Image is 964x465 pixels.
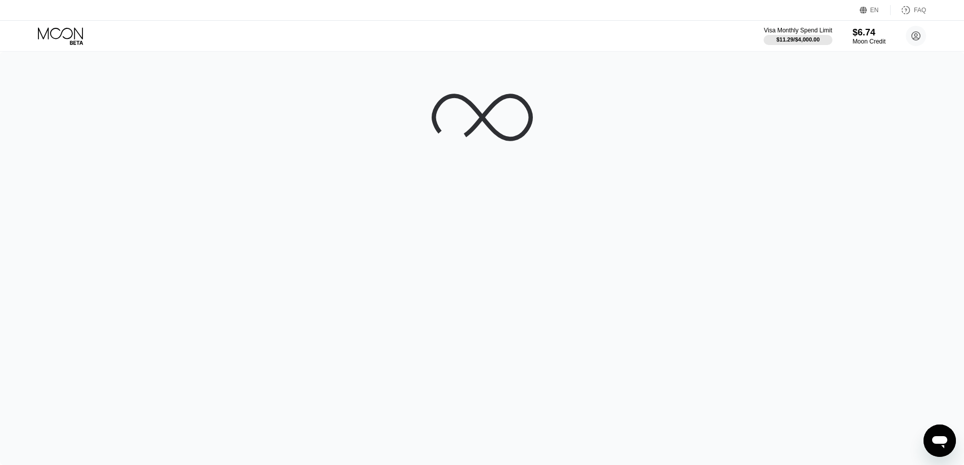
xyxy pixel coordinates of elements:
[853,27,886,45] div: $6.74Moon Credit
[764,27,832,34] div: Visa Monthly Spend Limit
[764,27,832,45] div: Visa Monthly Spend Limit$11.29/$4,000.00
[891,5,926,15] div: FAQ
[914,7,926,14] div: FAQ
[860,5,891,15] div: EN
[870,7,879,14] div: EN
[924,425,956,457] iframe: Button to launch messaging window
[853,38,886,45] div: Moon Credit
[776,36,820,43] div: $11.29 / $4,000.00
[853,27,886,38] div: $6.74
